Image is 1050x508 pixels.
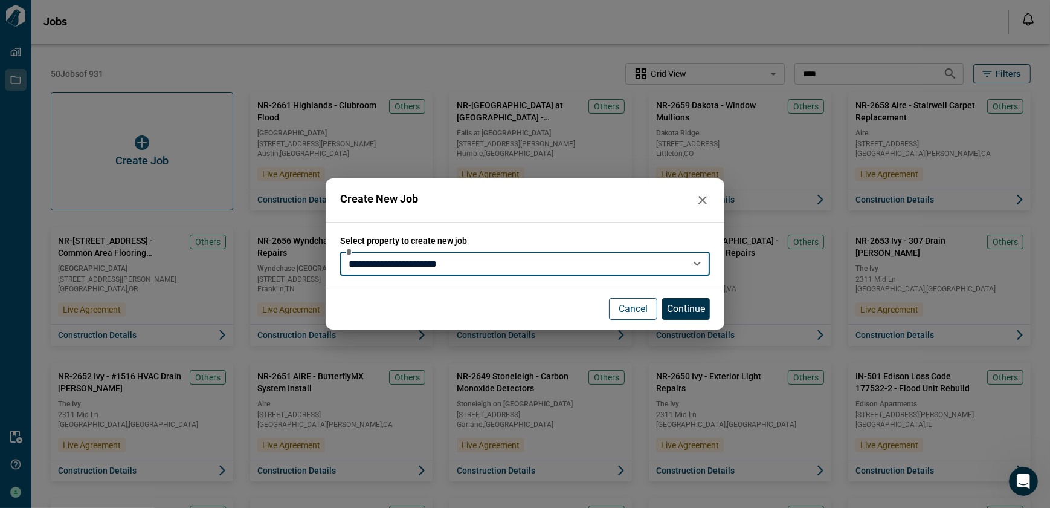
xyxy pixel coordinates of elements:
span: Select property to create new job [340,235,710,247]
p: Cancel [619,302,648,316]
iframe: Intercom live chat [1009,467,1038,496]
button: Cancel [609,298,657,320]
p: Continue [667,302,705,316]
button: Continue [662,298,710,320]
button: Open [689,255,706,272]
span: Create New Job [340,193,418,207]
